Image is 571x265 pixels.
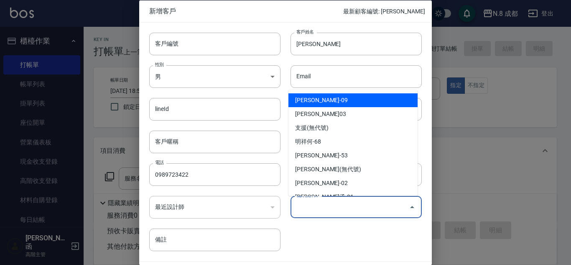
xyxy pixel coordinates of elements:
[288,190,418,204] li: [PERSON_NAME]函-01
[288,162,418,176] li: [PERSON_NAME](無代號)
[296,28,314,35] label: 客戶姓名
[155,160,164,166] label: 電話
[149,7,343,15] span: 新增客戶
[288,149,418,162] li: [PERSON_NAME]-53
[288,107,418,121] li: [PERSON_NAME]03
[343,7,425,15] p: 最新顧客編號: [PERSON_NAME]
[288,121,418,135] li: 支援(無代號)
[288,93,418,107] li: [PERSON_NAME]-09
[405,200,419,214] button: Close
[288,135,418,149] li: 明祥何-68
[288,176,418,190] li: [PERSON_NAME]-02
[149,65,280,87] div: 男
[155,61,164,67] label: 性別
